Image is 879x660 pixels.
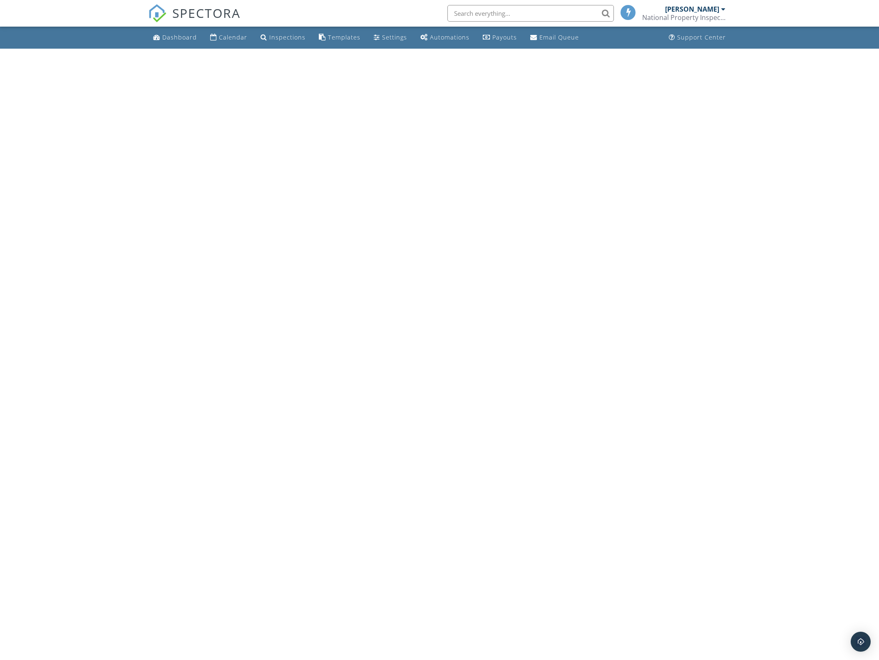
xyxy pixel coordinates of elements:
a: Calendar [207,30,251,45]
div: Settings [382,33,407,41]
a: Email Queue [527,30,582,45]
div: Payouts [492,33,517,41]
div: Email Queue [539,33,579,41]
div: Inspections [269,33,305,41]
div: Dashboard [162,33,197,41]
a: Inspections [257,30,309,45]
input: Search everything... [447,5,614,22]
img: The Best Home Inspection Software - Spectora [148,4,166,22]
a: Support Center [665,30,729,45]
a: Settings [370,30,410,45]
a: Templates [315,30,364,45]
div: Open Intercom Messenger [851,632,871,652]
div: Support Center [677,33,726,41]
div: Calendar [219,33,247,41]
a: Dashboard [150,30,200,45]
div: National Property Inspections [642,13,725,22]
div: Templates [328,33,360,41]
a: SPECTORA [148,11,241,29]
a: Payouts [479,30,520,45]
div: Automations [430,33,469,41]
div: [PERSON_NAME] [665,5,719,13]
span: SPECTORA [172,4,241,22]
a: Automations (Basic) [417,30,473,45]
